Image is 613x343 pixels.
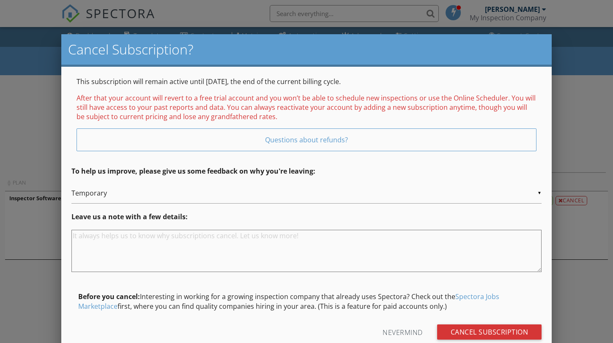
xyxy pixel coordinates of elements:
[77,77,536,86] p: This subscription will remain active until [DATE], the end of the current billing cycle.
[265,135,348,144] span: Questions about refunds?
[78,292,499,310] a: Spectora Jobs Marketplace
[77,128,536,151] a: Questions about refunds?
[383,324,423,340] div: Nevermind
[71,212,542,221] p: Leave us a note with a few details:
[71,166,542,176] p: To help us improve, please give us some feedback on why you're leaving:
[437,324,542,340] input: Cancel Subscription
[78,292,535,311] p: Interesting in working for a growing inspection company that already uses Spectora? Check out the...
[77,93,536,122] p: After that your account will revert to a free trial account and you won’t be able to schedule new...
[68,41,545,58] h2: Cancel Subscription?
[78,292,140,301] span: Before you cancel:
